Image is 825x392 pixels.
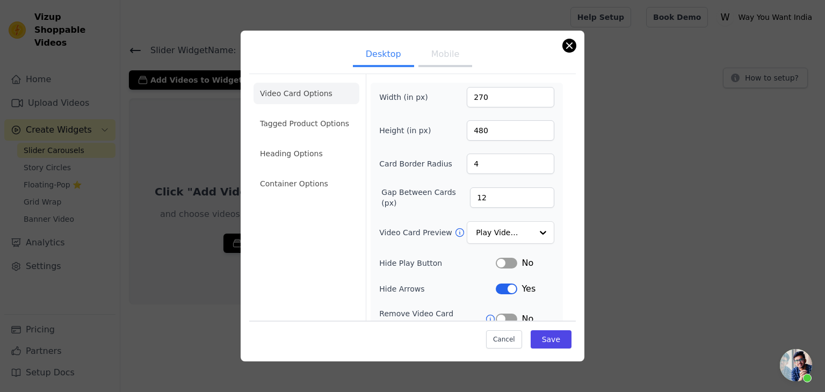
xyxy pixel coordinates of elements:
[522,313,533,325] span: No
[418,43,472,67] button: Mobile
[254,83,359,104] li: Video Card Options
[254,113,359,134] li: Tagged Product Options
[379,92,438,103] label: Width (in px)
[353,43,414,67] button: Desktop
[379,125,438,136] label: Height (in px)
[522,282,535,295] span: Yes
[563,39,576,52] button: Close modal
[486,330,522,349] button: Cancel
[379,308,485,330] label: Remove Video Card Shadow
[379,284,496,294] label: Hide Arrows
[780,349,812,381] div: Open chat
[379,258,496,268] label: Hide Play Button
[254,173,359,194] li: Container Options
[522,257,533,270] span: No
[531,330,571,349] button: Save
[379,158,452,169] label: Card Border Radius
[254,143,359,164] li: Heading Options
[381,187,470,208] label: Gap Between Cards (px)
[379,227,454,238] label: Video Card Preview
